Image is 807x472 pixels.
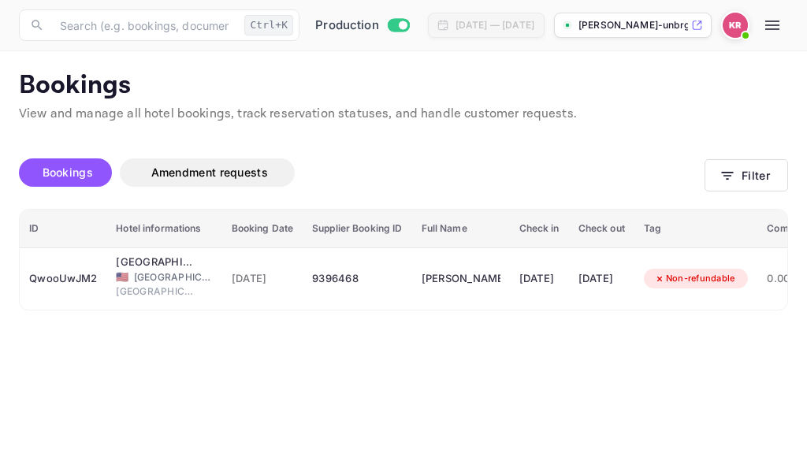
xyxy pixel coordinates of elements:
span: Bookings [43,165,93,179]
span: [GEOGRAPHIC_DATA] [134,270,213,284]
div: [DATE] [578,266,625,292]
span: [DATE] [232,270,294,288]
button: Filter [705,159,788,191]
th: Tag [634,210,758,248]
div: Switch to Sandbox mode [309,17,415,35]
th: Supplier Booking ID [303,210,411,248]
span: United States of America [116,272,128,282]
input: Search (e.g. bookings, documentation) [50,9,238,41]
span: Production [315,17,379,35]
th: Check in [510,210,569,248]
div: Omni Atlanta Hotel at Centennial Park [116,255,195,270]
div: [DATE] [519,266,560,292]
div: [DATE] — [DATE] [456,18,534,32]
span: [GEOGRAPHIC_DATA] [116,284,195,299]
p: View and manage all hotel bookings, track reservation statuses, and handle customer requests. [19,105,788,124]
th: Check out [569,210,634,248]
div: Non-refundable [644,269,746,288]
div: account-settings tabs [19,158,705,187]
th: ID [20,210,106,248]
div: 9396468 [312,266,402,292]
div: DAndrea Smith [422,266,500,292]
th: Full Name [412,210,510,248]
span: Amendment requests [151,165,268,179]
div: Ctrl+K [244,15,293,35]
th: Hotel informations [106,210,221,248]
th: Booking Date [222,210,303,248]
p: [PERSON_NAME]-unbrg.[PERSON_NAME]... [578,18,688,32]
img: Kobus Roux [723,13,748,38]
p: Bookings [19,70,788,102]
div: QwooUwJM2 [29,266,97,292]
